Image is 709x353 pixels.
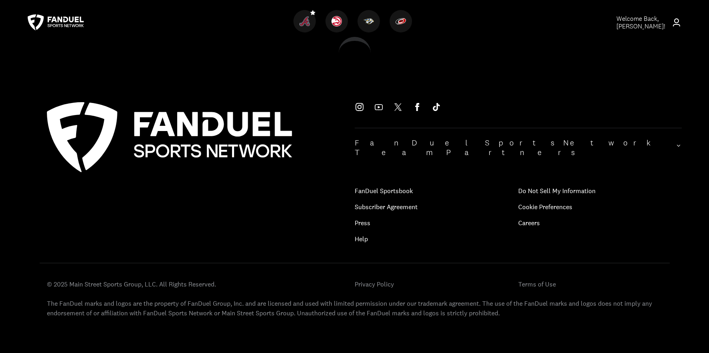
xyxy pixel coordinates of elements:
[299,16,310,26] img: Braves
[47,279,345,289] p: © 2025 Main Street Sports Group, LLC. All Rights Reserved.
[518,279,663,289] a: Terms of Use
[518,203,572,211] a: Cookie Preferences
[355,138,676,157] h2: FanDuel Sports Network Team Partners
[390,26,415,34] a: HurricanesHurricanes
[325,26,351,34] a: HawksHawks
[593,15,681,30] a: Welcome Back,[PERSON_NAME]!
[355,215,518,231] a: Press
[396,16,406,26] img: Hurricanes
[364,16,374,26] img: Predators
[355,279,518,289] a: Privacy Policy
[355,231,518,247] a: Help
[355,183,518,199] a: FanDuel Sportsbook
[47,299,663,318] div: The FanDuel marks and logos are the property of FanDuel Group, Inc. and are licensed and used wit...
[518,215,663,231] a: Careers
[358,26,383,34] a: PredatorsPredators
[331,16,342,26] img: Hawks
[293,26,319,34] a: BravesBraves
[355,199,518,215] a: Subscriber Agreement
[616,14,665,30] span: Welcome Back, [PERSON_NAME] !
[518,183,663,199] a: Do Not Sell My Information
[28,14,84,30] a: FanDuel Sports Network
